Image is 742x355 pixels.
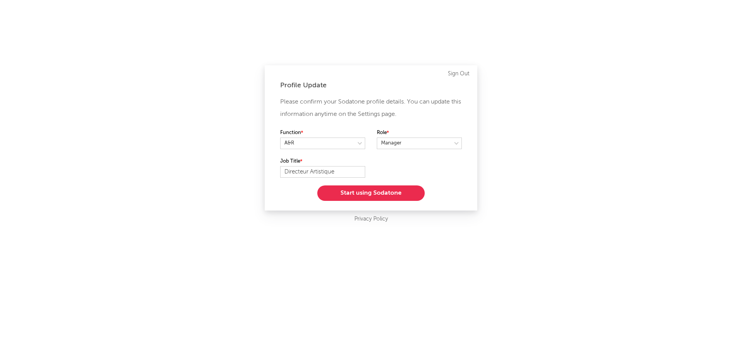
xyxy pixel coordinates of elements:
[280,96,462,121] p: Please confirm your Sodatone profile details. You can update this information anytime on the Sett...
[280,157,365,166] label: Job Title
[280,128,365,138] label: Function
[317,185,425,201] button: Start using Sodatone
[377,128,462,138] label: Role
[280,81,462,90] div: Profile Update
[354,214,388,224] a: Privacy Policy
[448,69,470,78] a: Sign Out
